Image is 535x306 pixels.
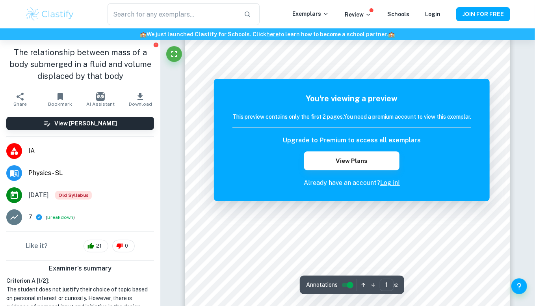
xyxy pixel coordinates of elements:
p: Exemplars [292,9,329,18]
button: Download [121,88,161,110]
div: 0 [112,240,135,252]
a: Log in! [380,179,400,187]
span: AI Assistant [86,101,115,107]
span: 🏫 [388,31,395,37]
button: View Plans [304,151,399,170]
img: AI Assistant [96,92,105,101]
span: Bookmark [48,101,72,107]
button: Fullscreen [166,46,182,62]
span: Physics - SL [28,168,154,178]
button: Help and Feedback [511,278,527,294]
button: AI Assistant [80,88,121,110]
h6: Examiner's summary [3,264,157,273]
a: Schools [387,11,409,17]
span: / 2 [394,282,398,289]
span: 🏫 [140,31,147,37]
h6: We just launched Clastify for Schools. Click to learn how to become a school partner. [2,30,533,39]
input: Search for any exemplars... [108,3,238,25]
span: Share [13,101,27,107]
div: 21 [84,240,108,252]
span: IA [28,146,154,156]
button: JOIN FOR FREE [456,7,510,21]
span: 21 [92,242,106,250]
h6: Like it? [26,241,48,251]
button: Report issue [153,42,159,48]
span: Annotations [306,281,338,289]
span: Download [129,101,152,107]
span: Old Syllabus [55,191,92,200]
h5: You're viewing a preview [232,93,471,104]
p: 7 [28,213,32,222]
span: [DATE] [28,190,49,200]
h1: The relationship between mass of a body submerged in a fluid and volume displaced by that body [6,47,154,82]
button: View [PERSON_NAME] [6,117,154,130]
span: ( ) [46,214,75,221]
button: Breakdown [47,214,73,221]
img: Clastify logo [25,6,75,22]
span: 0 [121,242,132,250]
h6: Upgrade to Premium to access all exemplars [283,136,421,145]
h6: View [PERSON_NAME] [54,119,117,128]
h6: Criterion A [ 1 / 2 ]: [6,276,154,285]
div: Starting from the May 2025 session, the Physics IA requirements have changed. It's OK to refer to... [55,191,92,200]
a: here [267,31,279,37]
p: Already have an account? [232,178,471,188]
h6: This preview contains only the first 2 pages. You need a premium account to view this exemplar. [232,112,471,121]
a: Login [425,11,440,17]
p: Review [345,10,372,19]
button: Bookmark [40,88,80,110]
